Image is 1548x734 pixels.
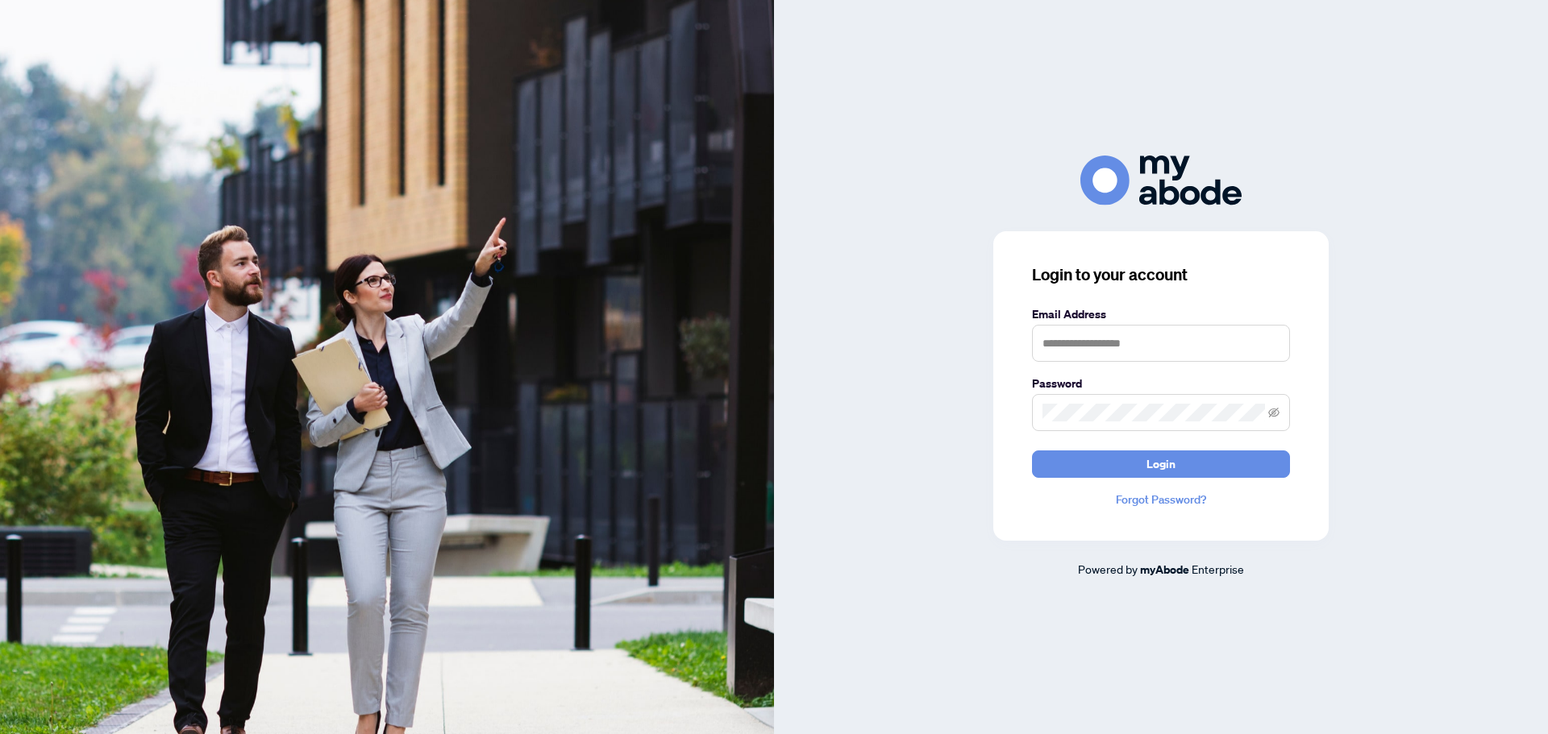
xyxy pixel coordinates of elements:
[1078,562,1138,576] span: Powered by
[1032,263,1290,286] h3: Login to your account
[1268,407,1280,418] span: eye-invisible
[1032,450,1290,478] button: Login
[1080,156,1242,205] img: ma-logo
[1146,451,1176,477] span: Login
[1032,375,1290,392] label: Password
[1140,561,1189,578] a: myAbode
[1032,491,1290,508] a: Forgot Password?
[1192,562,1244,576] span: Enterprise
[1032,305,1290,323] label: Email Address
